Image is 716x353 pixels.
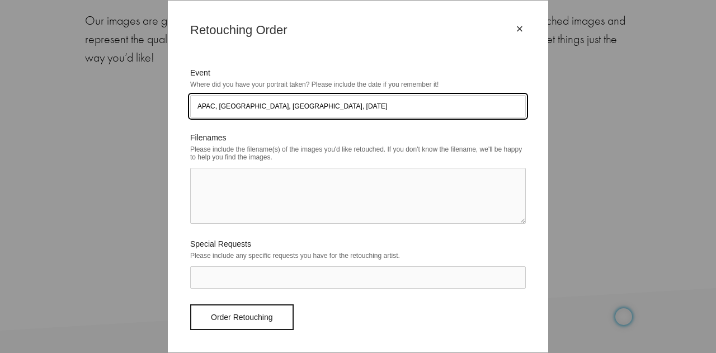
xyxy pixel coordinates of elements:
div: Retouching Order [190,23,514,37]
div: Where did you have your portrait taken? Please include the date if you remember it! [190,77,526,92]
div: Please include any specific requests you have for the retouching artist. [190,248,526,263]
label: Filenames [190,133,526,142]
input: Order Retouching [190,304,294,330]
div: Please include the filename(s) of the images you'd like retouched. If you don't know the filename... [190,142,526,164]
div: Close [514,23,526,35]
label: Special Requests [190,239,526,248]
label: Event [190,68,526,77]
textarea: To enrich screen reader interactions, please activate Accessibility in Grammarly extension settings [190,168,526,224]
